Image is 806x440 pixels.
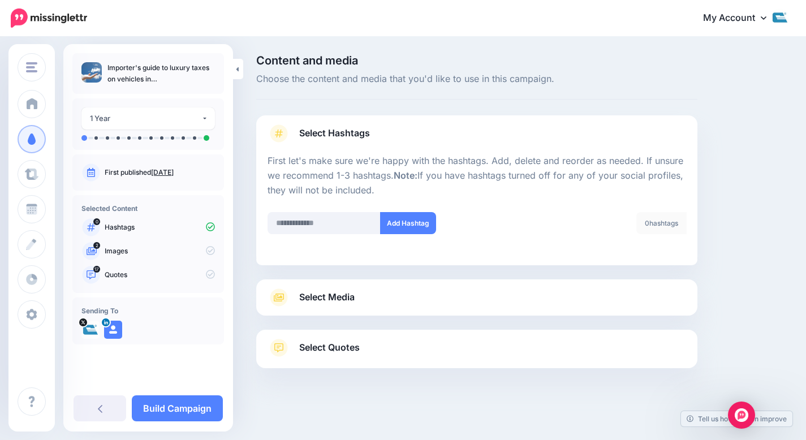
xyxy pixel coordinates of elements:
div: Select Hashtags [268,154,686,265]
span: 0 [645,219,649,227]
img: user_default_image.png [104,321,122,339]
div: 1 Year [90,112,201,125]
span: Select Quotes [299,340,360,355]
a: Select Quotes [268,339,686,368]
span: 0 [93,218,100,225]
b: Note: [394,170,417,181]
span: Select Media [299,290,355,305]
span: 2 [93,242,100,249]
p: Importer's guide to luxury taxes on vehicles in [GEOGRAPHIC_DATA] [107,62,215,85]
p: Hashtags [105,222,215,232]
a: Select Hashtags [268,124,686,154]
p: Quotes [105,270,215,280]
span: Select Hashtags [299,126,370,141]
a: Tell us how we can improve [681,411,792,426]
p: First let's make sure we're happy with the hashtags. Add, delete and reorder as needed. If unsure... [268,154,686,198]
button: 1 Year [81,107,215,130]
img: bfe1edd2385fcb800680cdfd54d4f475_thumb.jpg [81,62,102,83]
h4: Sending To [81,307,215,315]
img: menu.png [26,62,37,72]
div: hashtags [636,212,687,234]
a: Select Media [268,288,686,307]
span: Choose the content and media that you'd like to use in this campaign. [256,72,697,87]
img: Missinglettr [11,8,87,28]
h4: Selected Content [81,204,215,213]
span: Content and media [256,55,697,66]
img: pJGyh5iQ-9339.jpg [81,321,100,339]
p: First published [105,167,215,178]
div: Open Intercom Messenger [728,402,755,429]
p: Images [105,246,215,256]
button: Add Hashtag [380,212,436,234]
a: My Account [692,5,789,32]
span: 17 [93,266,100,273]
a: [DATE] [151,168,174,176]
